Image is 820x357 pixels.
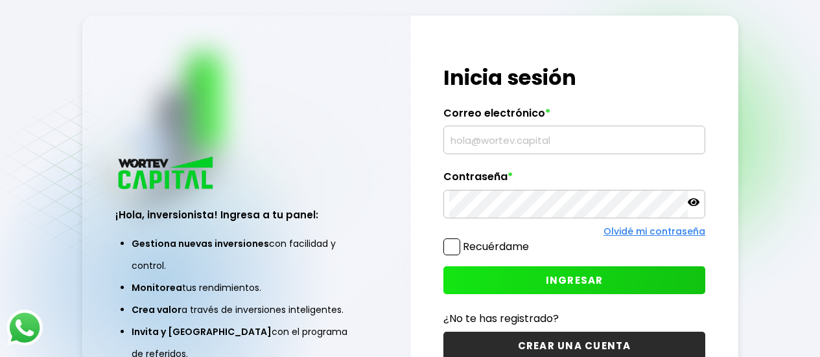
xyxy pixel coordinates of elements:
label: Correo electrónico [443,107,705,126]
label: Recuérdame [463,239,529,254]
li: con facilidad y control. [132,233,361,277]
span: INGRESAR [546,273,603,287]
span: Invita y [GEOGRAPHIC_DATA] [132,325,272,338]
h3: ¡Hola, inversionista! Ingresa a tu panel: [115,207,377,222]
p: ¿No te has registrado? [443,310,705,327]
button: INGRESAR [443,266,705,294]
img: logo_wortev_capital [115,155,218,193]
input: hola@wortev.capital [449,126,699,154]
a: Olvidé mi contraseña [603,225,705,238]
li: tus rendimientos. [132,277,361,299]
span: Monitorea [132,281,182,294]
h1: Inicia sesión [443,62,705,93]
span: Gestiona nuevas inversiones [132,237,269,250]
label: Contraseña [443,170,705,190]
img: logos_whatsapp-icon.242b2217.svg [6,310,43,346]
li: a través de inversiones inteligentes. [132,299,361,321]
span: Crea valor [132,303,182,316]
